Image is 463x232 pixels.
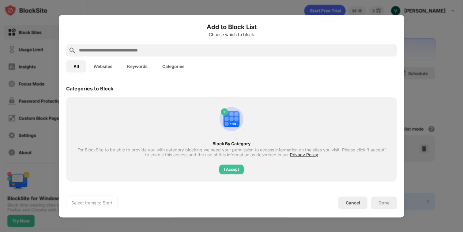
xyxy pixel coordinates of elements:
[69,47,76,54] img: search.svg
[77,141,386,146] div: Block By Category
[66,85,113,91] div: Categories to Block
[66,32,397,37] div: Choose which to block
[66,22,397,31] h6: Add to Block List
[66,60,86,72] button: All
[120,60,155,72] button: Keywords
[217,104,246,134] img: category-add.svg
[346,200,360,205] div: Cancel
[378,200,390,205] div: Done
[71,200,112,206] div: Select Items to Start
[77,147,386,157] div: For BlockSite to be able to provide you with category blocking we need your permission to access ...
[224,166,239,172] div: I Accept
[290,152,318,157] span: Privacy Policy
[86,60,120,72] button: Websites
[155,60,192,72] button: Categories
